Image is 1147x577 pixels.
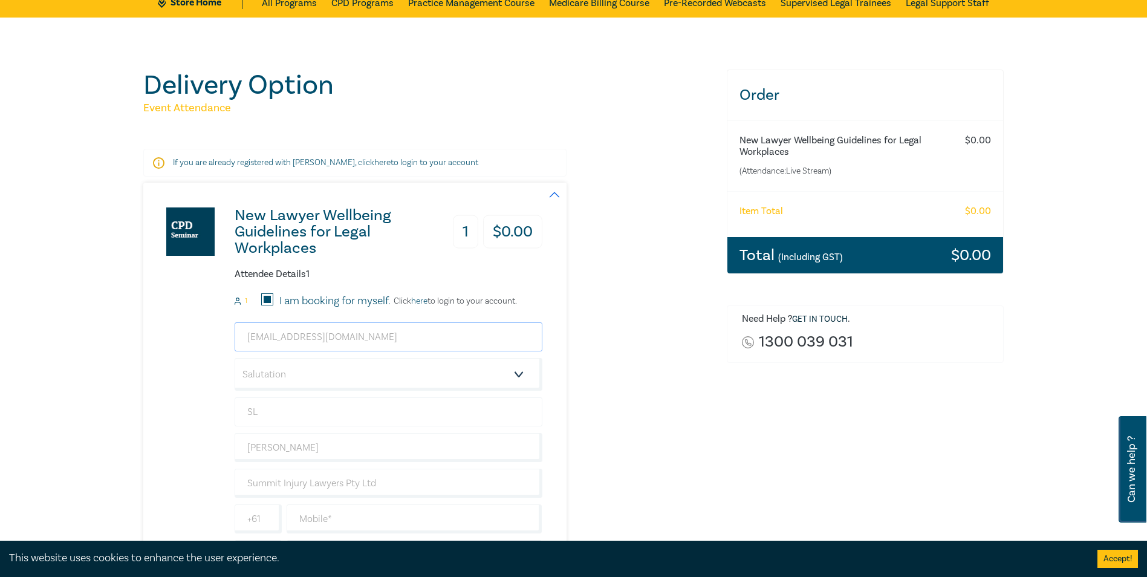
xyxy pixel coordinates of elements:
h1: Delivery Option [143,70,712,101]
label: I am booking for myself. [279,293,391,309]
h6: Item Total [739,206,783,217]
small: 1 [245,297,247,305]
a: here [374,157,391,168]
h6: New Lawyer Wellbeing Guidelines for Legal Workplaces [739,135,943,158]
small: (Including GST) [778,251,843,263]
input: Last Name* [235,433,542,462]
h5: Event Attendance [143,101,712,116]
h3: New Lawyer Wellbeing Guidelines for Legal Workplaces [235,207,434,256]
input: Mobile* [287,504,542,533]
h3: $ 0.00 [951,247,991,263]
button: Accept cookies [1097,550,1138,568]
a: here [411,296,427,307]
h6: $ 0.00 [965,206,991,217]
input: First Name* [235,397,542,426]
h6: $ 0.00 [965,135,991,146]
p: If you are already registered with [PERSON_NAME], click to login to your account [173,157,537,169]
h3: Order [727,70,1004,120]
span: Can we help ? [1126,423,1137,515]
h3: $ 0.00 [483,215,542,249]
h3: 1 [453,215,478,249]
h6: Need Help ? . [742,313,995,325]
input: Attendee Email* [235,322,542,351]
p: Click to login to your account. [391,296,517,306]
a: Get in touch [792,314,848,325]
h3: Total [739,247,843,263]
h6: Attendee Details 1 [235,269,542,280]
input: +61 [235,504,282,533]
input: Company [235,469,542,498]
small: (Attendance: Live Stream ) [739,165,943,177]
a: 1300 039 031 [759,334,853,350]
div: This website uses cookies to enhance the user experience. [9,550,1079,566]
img: New Lawyer Wellbeing Guidelines for Legal Workplaces [166,207,215,256]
